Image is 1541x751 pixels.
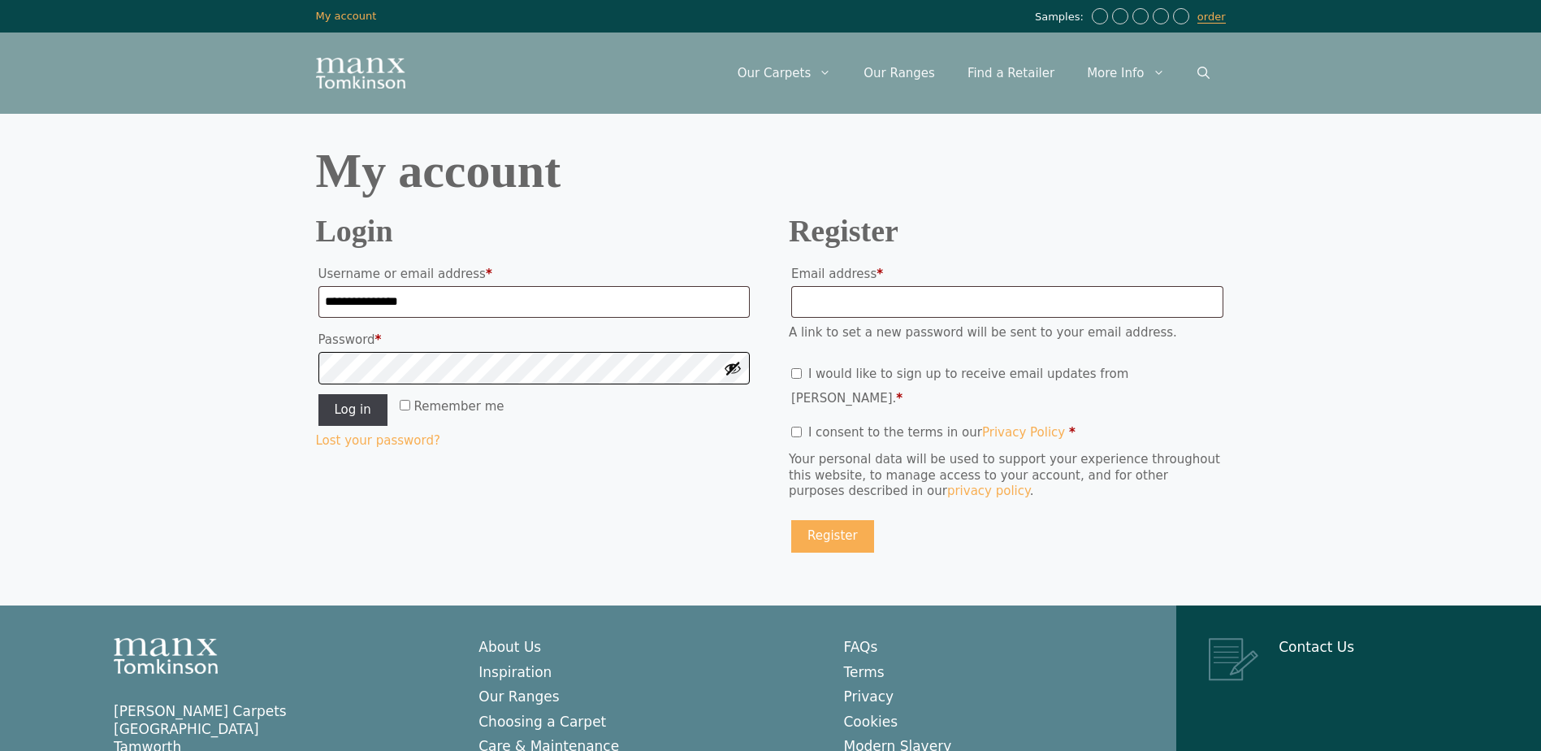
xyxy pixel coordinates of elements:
[114,638,218,674] img: Manx Tomkinson Logo
[844,714,898,730] a: Cookies
[318,328,751,352] label: Password
[789,219,1226,243] h2: Register
[316,219,753,243] h2: Login
[316,10,377,22] a: My account
[721,49,848,98] a: Our Carpets
[791,427,802,437] input: I consent to the terms in ourPrivacy Policy
[1181,49,1226,98] a: Open Search Bar
[791,368,802,379] input: I would like to sign up to receive email updates from [PERSON_NAME].
[1197,11,1226,24] a: order
[316,433,440,448] a: Lost your password?
[844,639,878,655] a: FAQs
[947,484,1030,498] a: privacy policy
[791,520,874,553] button: Register
[789,325,1226,341] p: A link to set a new password will be sent to your email address.
[724,359,742,377] button: Show password
[982,425,1065,440] a: Privacy Policy
[316,146,1226,195] h1: My account
[1035,11,1088,24] span: Samples:
[414,399,504,414] span: Remember me
[847,49,951,98] a: Our Ranges
[1279,639,1354,655] a: Contact Us
[844,688,894,705] a: Privacy
[789,452,1226,500] p: Your personal data will be used to support your experience throughout this website, to manage acc...
[400,400,410,410] input: Remember me
[844,664,885,680] a: Terms
[318,262,751,286] label: Username or email address
[318,394,387,427] button: Log in
[1071,49,1180,98] a: More Info
[478,639,541,655] a: About Us
[791,425,1076,440] label: I consent to the terms in our
[316,58,405,89] img: Manx Tomkinson
[478,688,559,705] a: Our Ranges
[478,664,552,680] a: Inspiration
[791,367,1128,406] label: I would like to sign up to receive email updates from [PERSON_NAME].
[721,49,1226,98] nav: Primary
[791,262,1223,286] label: Email address
[951,49,1071,98] a: Find a Retailer
[478,714,606,730] a: Choosing a Carpet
